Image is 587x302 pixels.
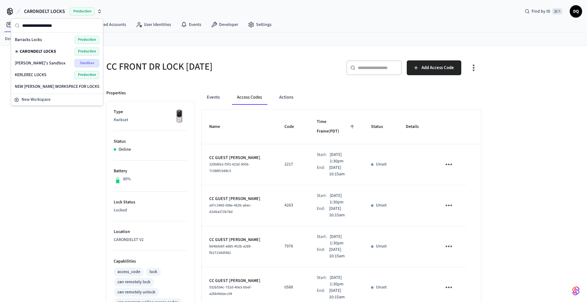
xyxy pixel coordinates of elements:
[371,122,391,132] span: Status
[209,278,270,284] p: CC GUEST [PERSON_NAME]
[329,288,356,300] p: [DATE] 10:15am
[172,109,187,124] img: Yale Assure Touchscreen Wifi Smart Lock, Satin Nickel, Front
[232,90,267,105] button: Access Codes
[376,202,387,209] p: Unset
[330,275,357,288] p: [DATE] 1:30pm
[15,72,47,78] span: KERLEREC LOCKS
[106,60,290,73] h5: CC FRONT DR LOCK [DATE]
[422,64,454,72] span: Add Access Code
[572,286,580,296] img: SeamLogoGradient.69752ec5.svg
[330,234,357,247] p: [DATE] 1:30pm
[70,7,95,15] span: Production
[75,47,99,55] span: Production
[114,168,187,174] p: Battery
[317,193,330,206] div: Start:
[284,202,302,209] p: 4263
[209,203,252,214] span: a97c2469-098e-462b-abec-d2d6a372b78d
[15,84,100,90] span: NEW [PERSON_NAME] WORKSPACE FOR LOCKS
[149,269,157,275] div: lock
[406,122,427,132] span: Details
[117,279,150,285] div: can remotely lock
[317,206,329,218] div: End:
[317,247,329,259] div: End:
[114,207,187,214] p: Locked
[209,196,270,202] p: CC GUEST [PERSON_NAME]
[407,60,461,75] button: Add Access Code
[330,152,357,165] p: [DATE] 1:30pm
[114,117,187,123] p: Kwikset
[131,19,176,30] a: User Identities
[123,176,131,182] p: 80%
[570,6,581,17] span: DQ
[114,229,187,235] p: Location
[243,19,276,30] a: Settings
[317,152,330,165] div: Start:
[106,90,126,96] p: Properties
[317,234,330,247] div: Start:
[119,146,131,153] p: Online
[114,237,187,243] p: CARONDELET V2
[317,275,330,288] div: Start:
[1,19,33,30] a: Devices
[317,288,329,300] div: End:
[209,162,250,173] span: 22908fe2-f5f3-423d-9056-7c088fcb88c5
[329,165,356,178] p: [DATE] 10:15am
[330,193,357,206] p: [DATE] 1:30pm
[114,258,187,265] p: Capabilities
[570,5,582,18] button: DQ
[284,284,302,291] p: 0588
[206,19,243,30] a: Developer
[15,60,66,66] span: [PERSON_NAME]'s Sandbox
[176,19,206,30] a: Events
[274,90,298,105] button: Actions
[75,36,99,44] span: Production
[520,6,567,17] div: Find by ID⌘ K
[317,165,329,178] div: End:
[329,206,356,218] p: [DATE] 10:15am
[376,161,387,168] p: Unset
[114,138,187,145] p: Status
[209,237,270,243] p: CC GUEST [PERSON_NAME]
[376,284,387,291] p: Unset
[376,243,387,250] p: Unset
[75,71,99,79] span: Production
[209,285,252,296] span: 032b594c-752d-40e3-bbef-a26b44dacc04
[11,33,103,94] div: Suggestions
[12,95,102,105] button: New Workspace
[117,269,140,275] div: access_code
[532,8,550,14] span: Find by ID
[284,161,302,168] p: 2217
[114,109,187,115] p: Type
[552,8,562,14] span: ⌘ K
[317,117,356,137] span: Time Frame(PDT)
[20,48,56,55] span: CARONDELT LOCKS
[209,244,252,255] span: b648debf-e885-452b-a289-fb27134df482
[24,8,65,15] span: CARONDELT LOCKS
[5,36,19,42] a: Devices
[202,90,481,105] div: ant example
[75,59,99,67] span: Sandbox
[22,96,51,103] span: New Workspace
[202,90,225,105] button: Events
[209,155,270,161] p: CC GUEST [PERSON_NAME]
[284,243,302,250] p: 7978
[117,289,155,296] div: can remotely unlock
[114,199,187,206] p: Lock Status
[329,247,356,259] p: [DATE] 10:15am
[15,37,42,43] span: Barracks Locks
[284,122,302,132] span: Code
[209,122,228,132] span: Name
